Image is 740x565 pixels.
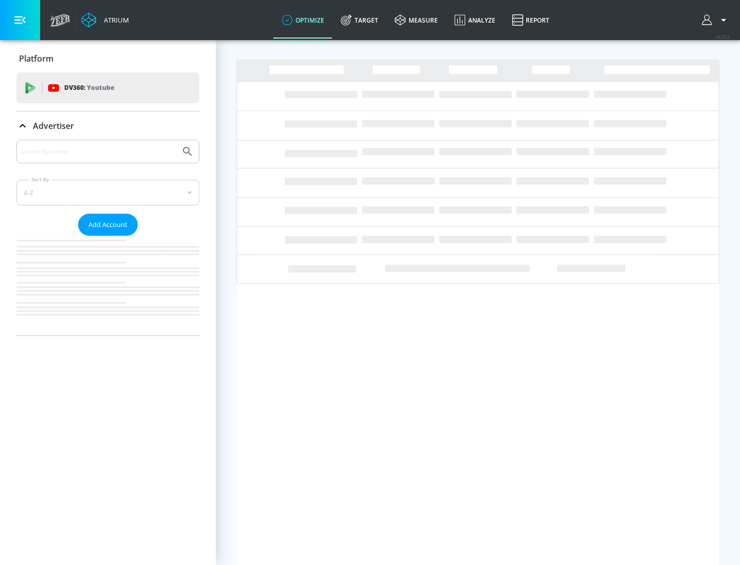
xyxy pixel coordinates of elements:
p: Advertiser [33,120,74,131]
div: Atrium [100,15,129,25]
a: Target [332,2,386,39]
p: Platform [19,53,53,64]
a: Analyze [446,2,504,39]
nav: list of Advertiser [16,236,199,335]
a: Report [504,2,558,39]
div: Advertiser [16,111,199,140]
p: Youtube [87,82,114,93]
input: Search by name [21,145,176,158]
a: Atrium [81,12,129,28]
span: v 4.25.2 [715,34,730,40]
button: Add Account [78,214,138,236]
a: optimize [273,2,332,39]
div: A-Z [16,180,199,205]
a: measure [386,2,446,39]
div: Advertiser [16,140,199,335]
div: Platform [16,44,199,73]
label: Sort By [29,176,51,183]
p: DV360: [64,82,114,93]
div: DV360: Youtube [16,72,199,103]
span: Add Account [88,219,127,231]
